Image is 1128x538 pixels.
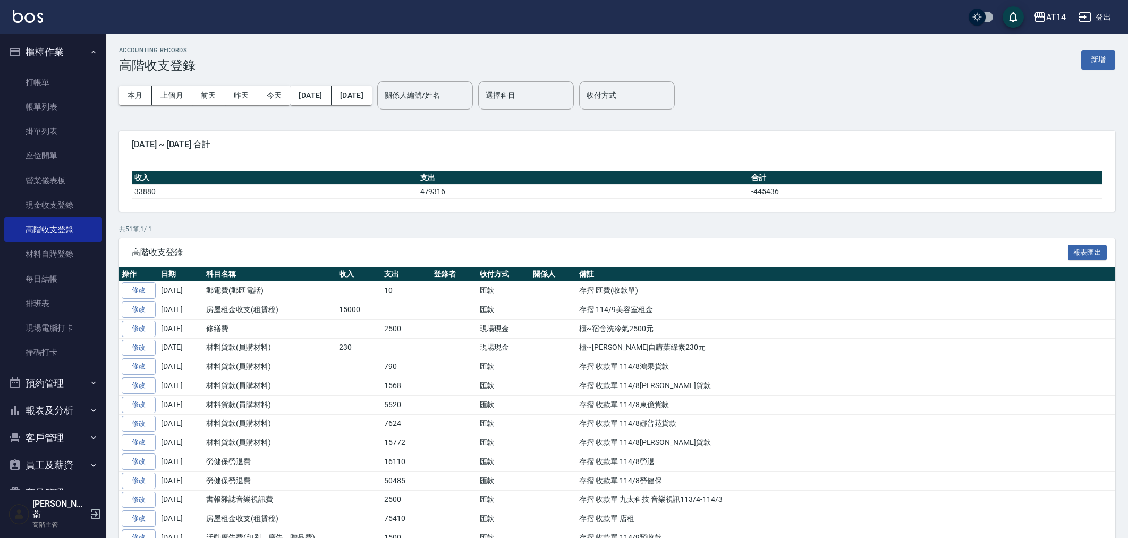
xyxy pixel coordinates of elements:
[132,184,418,198] td: 33880
[576,376,1115,396] td: 存摺 收款單 114/8[PERSON_NAME]貨款
[4,291,102,316] a: 排班表
[203,433,336,452] td: 材料貨款(員購材料)
[576,319,1115,338] td: 櫃~宿舍洗冷氣2500元
[203,281,336,300] td: 郵電費(郵匯電話)
[1081,54,1115,64] a: 新增
[122,358,156,375] a: 修改
[158,376,203,396] td: [DATE]
[4,316,102,340] a: 現場電腦打卡
[4,451,102,479] button: 員工及薪資
[381,414,431,433] td: 7624
[576,267,1115,281] th: 備註
[477,471,531,490] td: 匯款
[336,300,381,320] td: 15000
[336,267,381,281] th: 收入
[122,492,156,508] a: 修改
[477,338,531,357] td: 現場現金
[119,58,196,73] h3: 高階收支登錄
[158,319,203,338] td: [DATE]
[477,267,531,281] th: 收付方式
[203,357,336,376] td: 材料貨款(員購材料)
[4,397,102,424] button: 報表及分析
[576,509,1115,528] td: 存摺 收款單 店租
[381,376,431,396] td: 1568
[477,300,531,320] td: 匯款
[158,509,203,528] td: [DATE]
[119,86,152,105] button: 本月
[132,139,1102,150] span: [DATE] ~ [DATE] 合計
[158,414,203,433] td: [DATE]
[477,414,531,433] td: 匯款
[381,267,431,281] th: 支出
[381,319,431,338] td: 2500
[576,414,1115,433] td: 存摺 收款單 114/8娜普菈貨款
[122,473,156,489] a: 修改
[477,490,531,509] td: 匯款
[122,397,156,413] a: 修改
[158,338,203,357] td: [DATE]
[576,395,1115,414] td: 存摺 收款單 114/8東億貨款
[119,267,158,281] th: 操作
[4,340,102,365] a: 掃碼打卡
[477,395,531,414] td: 匯款
[576,452,1115,472] td: 存摺 收款單 114/8勞退
[203,452,336,472] td: 勞健保勞退費
[158,433,203,452] td: [DATE]
[4,38,102,66] button: 櫃檯作業
[203,490,336,509] td: 書報雜誌音樂視訊費
[225,86,258,105] button: 昨天
[381,471,431,490] td: 50485
[576,490,1115,509] td: 存摺 收款單 九太科技 音樂視訊113/4-114/3
[122,453,156,470] a: 修改
[203,376,336,396] td: 材料貨款(員購材料)
[418,171,749,185] th: 支出
[158,281,203,300] td: [DATE]
[381,509,431,528] td: 75410
[152,86,192,105] button: 上個月
[4,169,102,193] a: 營業儀表板
[381,490,431,509] td: 2500
[132,171,418,185] th: 收入
[122,321,156,337] a: 修改
[4,95,102,119] a: 帳單列表
[119,47,196,54] h2: ACCOUNTING RECORDS
[477,509,531,528] td: 匯款
[158,267,203,281] th: 日期
[1068,245,1107,261] button: 報表匯出
[290,86,331,105] button: [DATE]
[477,376,531,396] td: 匯款
[122,340,156,356] a: 修改
[158,357,203,376] td: [DATE]
[381,452,431,472] td: 16110
[381,357,431,376] td: 790
[203,300,336,320] td: 房屋租金收支(租賃稅)
[431,267,477,281] th: 登錄者
[1029,6,1070,28] button: AT14
[477,319,531,338] td: 現場現金
[477,433,531,452] td: 匯款
[122,434,156,451] a: 修改
[122,416,156,432] a: 修改
[192,86,225,105] button: 前天
[132,247,1068,258] span: 高階收支登錄
[381,281,431,300] td: 10
[418,184,749,198] td: 479316
[32,499,87,520] h5: [PERSON_NAME]萮
[576,338,1115,357] td: 櫃~[PERSON_NAME]自購葉綠素230元
[4,217,102,242] a: 高階收支登錄
[158,395,203,414] td: [DATE]
[158,471,203,490] td: [DATE]
[477,281,531,300] td: 匯款
[530,267,576,281] th: 關係人
[203,395,336,414] td: 材料貨款(員購材料)
[749,171,1102,185] th: 合計
[258,86,291,105] button: 今天
[4,193,102,217] a: 現金收支登錄
[1046,11,1066,24] div: AT14
[119,224,1115,234] p: 共 51 筆, 1 / 1
[4,242,102,266] a: 材料自購登錄
[4,70,102,95] a: 打帳單
[32,520,87,529] p: 高階主管
[122,510,156,527] a: 修改
[203,267,336,281] th: 科目名稱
